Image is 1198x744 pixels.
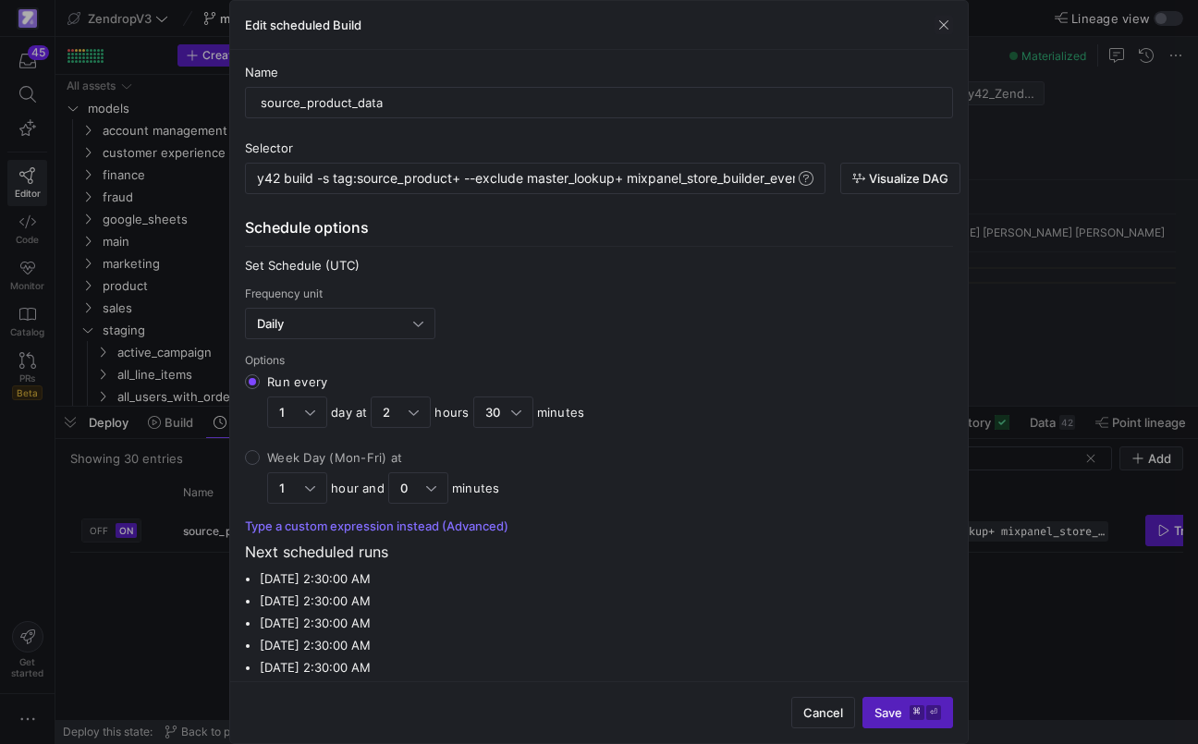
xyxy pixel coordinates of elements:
span: Selector [245,140,293,155]
span: and [362,481,385,495]
li: [DATE] 2:30:00 AM [260,634,953,656]
li: [DATE] 2:30:00 AM [260,567,953,590]
span: 30 [485,405,500,420]
span: 1 [279,481,285,495]
span: day [331,405,352,420]
div: Set Schedule (UTC) [245,258,953,273]
span: minutes [537,405,585,420]
span: Cancel [803,705,843,720]
div: Options [245,354,953,367]
span: 2 [383,405,390,420]
li: [DATE] 2:30:00 AM [260,612,953,634]
div: Frequency unit [245,287,953,300]
button: Cancel [791,697,855,728]
li: [DATE] 2:30:00 AM [260,590,953,612]
p: Next scheduled runs [245,541,953,563]
div: Schedule options [245,216,953,247]
h3: Edit scheduled Build [245,18,361,32]
span: hour [331,481,359,495]
span: 0 [400,481,408,495]
button: Visualize DAG [840,163,960,194]
span: Daily [257,316,284,331]
button: Type a custom expression instead (Advanced) [245,518,508,533]
span: 1 [279,405,285,420]
span: minutes [452,481,500,495]
span: y42 build -s tag:source_product+ --exclude master_ [257,170,574,186]
button: Save⌘⏎ [862,697,953,728]
div: Week Day (Mon-Fri) at [267,450,500,465]
kbd: ⏎ [926,705,941,720]
span: at [356,405,368,420]
kbd: ⌘ [910,705,924,720]
span: Save [874,705,941,720]
span: Name [245,65,278,79]
span: Visualize DAG [869,171,948,186]
div: Run every [267,374,584,389]
li: [DATE] 2:30:00 AM [260,656,953,678]
span: lookup+ mixpanel_store_builder_events+ [574,170,819,186]
span: hours [434,405,469,420]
